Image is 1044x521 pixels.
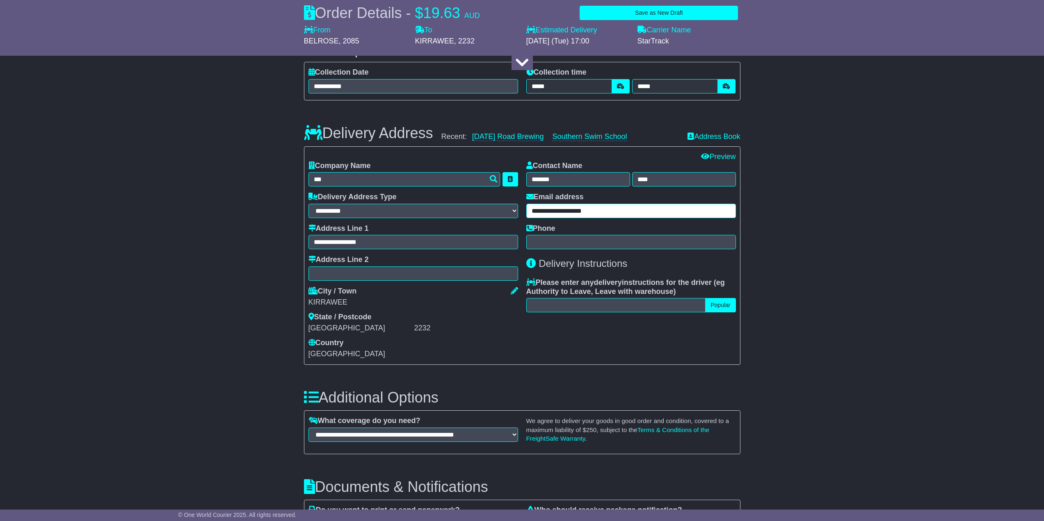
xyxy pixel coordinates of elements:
[339,37,359,45] span: , 2085
[472,132,544,141] a: [DATE] Road Brewing
[308,255,369,264] label: Address Line 2
[308,287,357,296] label: City / Town
[415,37,454,45] span: KIRRAWEE
[308,324,412,333] div: [GEOGRAPHIC_DATA]
[526,162,583,171] label: Contact Name
[308,298,518,307] div: KIRRAWEE
[304,389,740,406] h3: Additional Options
[308,224,369,233] label: Address Line 1
[308,162,371,171] label: Company Name
[526,68,587,77] label: Collection time
[705,298,736,312] button: Popular
[464,11,480,20] span: AUD
[415,5,423,21] span: $
[304,26,331,35] label: From
[526,278,736,296] label: Please enter any instructions for the driver ( )
[637,26,691,35] label: Carrier Name
[526,417,729,442] small: We agree to deliver your goods in good order and condition, covered to a maximum liability of $ ,...
[526,26,629,35] label: Estimated Delivery
[637,37,740,46] div: StarTrack
[526,224,555,233] label: Phone
[308,313,372,322] label: State / Postcode
[308,416,420,425] label: What coverage do you need?
[304,37,339,45] span: BELROSE
[539,258,627,269] span: Delivery Instructions
[178,512,297,518] span: © One World Courier 2025. All rights reserved.
[552,132,627,141] a: Southern Swim School
[688,132,740,141] a: Address Book
[308,193,397,202] label: Delivery Address Type
[526,193,584,202] label: Email address
[308,350,385,358] span: [GEOGRAPHIC_DATA]
[308,68,369,77] label: Collection Date
[594,278,622,287] span: delivery
[308,339,344,348] label: Country
[526,506,682,515] label: Who should receive package notification?
[526,37,629,46] div: [DATE] (Tue) 17:00
[701,152,736,161] a: Preview
[304,125,433,141] h3: Delivery Address
[454,37,475,45] span: , 2232
[423,5,460,21] span: 19.63
[304,479,740,495] h3: Documents & Notifications
[415,26,432,35] label: To
[586,426,597,433] span: 250
[526,278,725,296] span: eg Authority to Leave, Leave with warehouse
[308,506,460,515] label: Do you want to print or send paperwork?
[441,132,680,141] div: Recent:
[580,6,738,20] button: Save as New Draft
[304,4,480,22] div: Order Details -
[414,324,518,333] div: 2232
